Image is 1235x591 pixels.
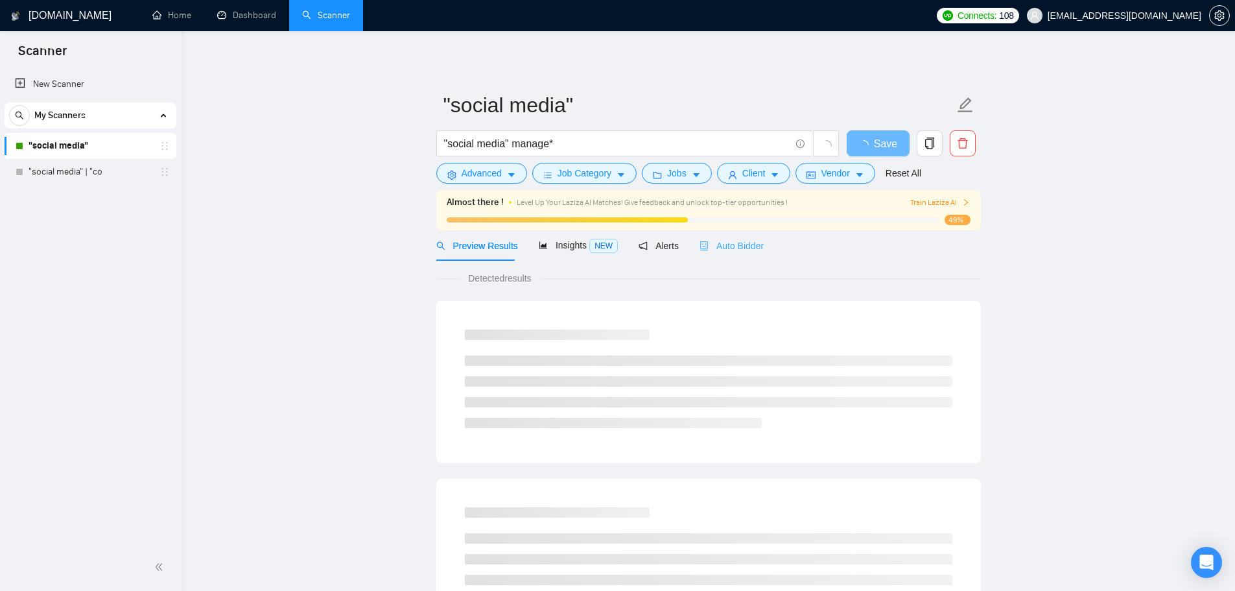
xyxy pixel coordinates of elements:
[443,89,954,121] input: Scanner name...
[653,170,662,180] span: folder
[539,241,548,250] span: area-chart
[1209,5,1230,26] button: setting
[1191,547,1222,578] div: Open Intercom Messenger
[910,197,970,209] button: Train Laziza AI
[886,166,921,180] a: Reset All
[796,139,805,148] span: info-circle
[517,198,788,207] span: Level Up Your Laziza AI Matches! Give feedback and unlock top-tier opportunities !
[642,163,712,184] button: folderJobscaret-down
[855,170,864,180] span: caret-down
[950,130,976,156] button: delete
[742,166,766,180] span: Client
[821,166,849,180] span: Vendor
[507,170,516,180] span: caret-down
[29,159,152,185] a: "social media" | "co
[10,111,29,120] span: search
[806,170,816,180] span: idcard
[34,103,86,128] span: My Scanners
[1030,11,1039,20] span: user
[795,163,875,184] button: idcardVendorcaret-down
[5,71,176,97] li: New Scanner
[617,170,626,180] span: caret-down
[459,271,540,285] span: Detected results
[717,163,791,184] button: userClientcaret-down
[436,163,527,184] button: settingAdvancedcaret-down
[847,130,910,156] button: Save
[532,163,637,184] button: barsJob Categorycaret-down
[5,103,176,185] li: My Scanners
[1209,10,1230,21] a: setting
[962,199,970,206] span: right
[639,241,648,250] span: notification
[917,130,943,156] button: copy
[692,170,701,180] span: caret-down
[858,140,874,151] span: loading
[558,166,611,180] span: Job Category
[958,8,996,23] span: Connects:
[728,170,737,180] span: user
[999,8,1013,23] span: 108
[589,239,618,253] span: NEW
[917,138,942,149] span: copy
[943,10,953,21] img: upwork-logo.png
[15,71,166,97] a: New Scanner
[462,166,502,180] span: Advanced
[159,167,170,177] span: holder
[539,240,618,250] span: Insights
[29,133,152,159] a: "social media"
[820,140,832,152] span: loading
[543,170,552,180] span: bars
[770,170,779,180] span: caret-down
[302,10,350,21] a: searchScanner
[11,6,20,27] img: logo
[159,141,170,151] span: holder
[700,241,709,250] span: robot
[950,138,975,149] span: delete
[8,42,77,69] span: Scanner
[1210,10,1229,21] span: setting
[874,136,897,152] span: Save
[667,166,687,180] span: Jobs
[444,136,790,152] input: Search Freelance Jobs...
[9,105,30,126] button: search
[447,170,456,180] span: setting
[436,241,518,251] span: Preview Results
[154,561,167,573] span: double-left
[447,195,504,210] span: Almost there !
[700,241,764,251] span: Auto Bidder
[217,10,276,21] a: dashboardDashboard
[957,97,974,114] span: edit
[152,10,191,21] a: homeHome
[436,241,445,250] span: search
[639,241,679,251] span: Alerts
[945,215,970,225] span: 49%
